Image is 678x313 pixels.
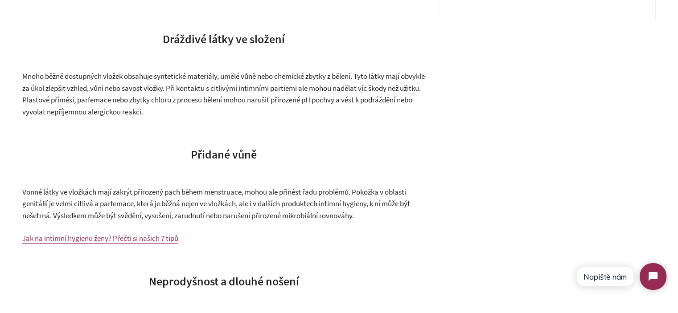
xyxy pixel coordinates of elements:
span: Jak na intimní hygienu ženy? Přečti si našich 7 tipů [22,233,178,243]
span: Mnoho běžně dostupných vložek obsahuje syntetické materiály, umělé vůně nebo chemické zbytky z bě... [22,71,425,117]
span: Neprodyšnost a dlouhé nošení [149,274,299,289]
span: Přidané vůně [191,147,257,162]
a: Jak na intimní hygienu ženy? Přečti si našich 7 tipů [22,233,178,244]
span: Vonné látky ve vložkách mají zakrýt přirozený pach během menstruace, mohou ale přinést řadu probl... [22,187,410,220]
iframe: Tidio Chat [568,256,674,297]
span: Dráždivé látky ve složení [163,32,285,46]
